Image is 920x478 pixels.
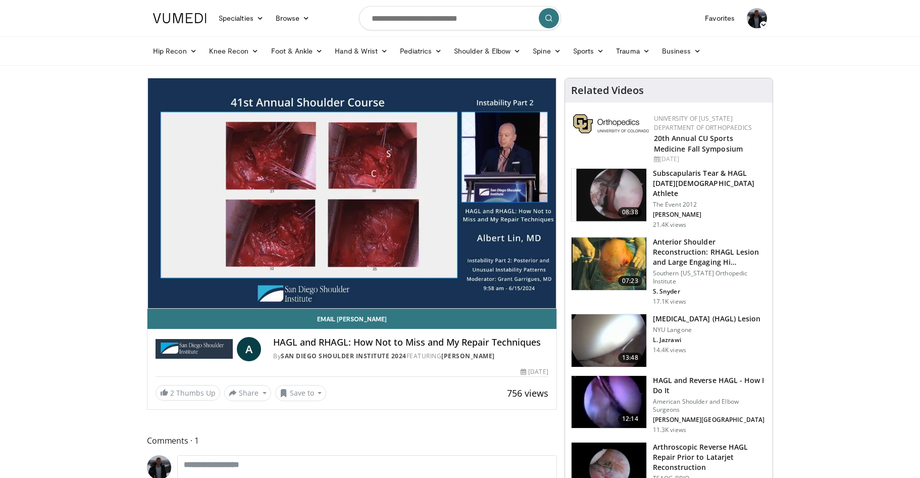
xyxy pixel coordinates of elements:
a: Knee Recon [203,41,265,61]
a: Sports [567,41,610,61]
a: Pediatrics [394,41,448,61]
a: Favorites [699,8,741,28]
a: San Diego Shoulder Institute 2024 [281,352,406,360]
img: 318915_0003_1.png.150x105_q85_crop-smart_upscale.jpg [572,314,646,367]
a: 2 Thumbs Up [156,385,220,401]
p: Southern [US_STATE] Orthopedic Institute [653,269,766,285]
a: Shoulder & Elbow [448,41,527,61]
h3: [MEDICAL_DATA] (HAGL) Lesion [653,314,761,324]
a: 07:23 Anterior Shoulder Reconstruction: RHAGL Lesion and Large Engaging Hi… Southern [US_STATE] O... [571,237,766,306]
video-js: Video Player [147,78,556,309]
p: [PERSON_NAME][GEOGRAPHIC_DATA] [653,416,766,424]
div: [DATE] [521,367,548,376]
img: 355603a8-37da-49b6-856f-e00d7e9307d3.png.150x105_q85_autocrop_double_scale_upscale_version-0.2.png [573,114,649,133]
a: Email [PERSON_NAME] [147,309,556,329]
p: [PERSON_NAME] [653,211,766,219]
span: 12:14 [618,414,642,424]
h3: Subscapularis Tear & HAGL [DATE][DEMOGRAPHIC_DATA] Athlete [653,168,766,199]
img: 5SPjETdNCPS-ZANX4xMDoxOjB1O8AjAz_2.150x105_q85_crop-smart_upscale.jpg [572,169,646,221]
p: 11.3K views [653,426,686,434]
img: hagl_3.png.150x105_q85_crop-smart_upscale.jpg [572,376,646,428]
div: By FEATURING [273,352,548,361]
span: Comments 1 [147,434,557,447]
img: Avatar [747,8,767,28]
a: Spine [527,41,567,61]
a: Foot & Ankle [265,41,329,61]
a: 08:38 Subscapularis Tear & HAGL [DATE][DEMOGRAPHIC_DATA] Athlete The Event 2012 [PERSON_NAME] 21.... [571,168,766,229]
a: [PERSON_NAME] [441,352,495,360]
p: The Event 2012 [653,201,766,209]
p: American Shoulder and Elbow Surgeons [653,398,766,414]
p: S. Snyder [653,288,766,296]
a: Hand & Wrist [329,41,394,61]
h3: Anterior Shoulder Reconstruction: RHAGL Lesion and Large Engaging Hi… [653,237,766,267]
span: 13:48 [618,353,642,363]
span: 756 views [507,387,548,399]
button: Save to [275,385,327,401]
p: 17.1K views [653,298,686,306]
span: 2 [170,388,174,398]
img: eolv1L8ZdYrFVOcH4xMDoxOjBrO-I4W8.150x105_q85_crop-smart_upscale.jpg [572,237,646,290]
a: Business [656,41,707,61]
input: Search topics, interventions [359,6,561,30]
h3: Arthroscopic Reverse HAGL Repair Prior to Latarjet Reconstruction [653,442,766,472]
button: Share [224,385,271,401]
p: 21.4K views [653,221,686,229]
a: 20th Annual CU Sports Medicine Fall Symposium [654,133,743,154]
p: 14.4K views [653,346,686,354]
img: VuMedi Logo [153,13,207,23]
h4: Related Videos [571,84,644,97]
a: Hip Recon [147,41,203,61]
span: 07:23 [618,276,642,286]
div: [DATE] [654,155,764,164]
p: L. Jazrawi [653,336,761,344]
a: 13:48 [MEDICAL_DATA] (HAGL) Lesion NYU Langone L. Jazrawi 14.4K views [571,314,766,367]
p: NYU Langone [653,326,761,334]
span: 08:38 [618,207,642,217]
h4: HAGL and RHAGL: How Not to Miss and My Repair Techniques [273,337,548,348]
img: San Diego Shoulder Institute 2024 [156,337,233,361]
a: Specialties [213,8,270,28]
a: Browse [270,8,316,28]
a: Trauma [610,41,656,61]
a: University of [US_STATE] Department of Orthopaedics [654,114,752,132]
a: A [237,337,261,361]
h3: HAGL and Reverse HAGL - How I Do It [653,375,766,396]
a: 12:14 HAGL and Reverse HAGL - How I Do It American Shoulder and Elbow Surgeons [PERSON_NAME][GEOG... [571,375,766,434]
